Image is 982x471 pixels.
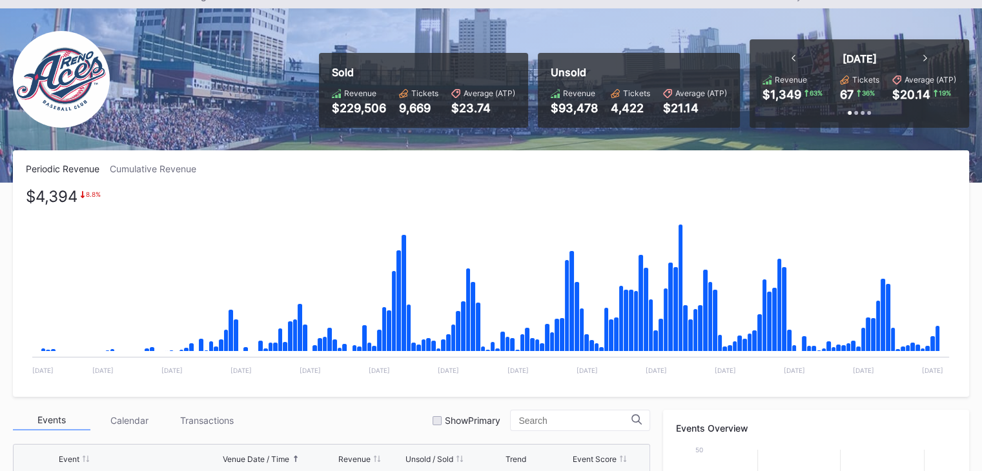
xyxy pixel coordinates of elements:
[168,410,245,430] div: Transactions
[399,101,438,115] div: 9,669
[563,88,595,98] div: Revenue
[922,366,943,374] text: [DATE]
[223,454,289,464] div: Venue Date / Time
[551,101,598,115] div: $93,478
[905,75,956,85] div: Average (ATP)
[332,66,515,79] div: Sold
[332,101,386,115] div: $229,506
[59,454,79,464] div: Event
[26,190,77,203] div: $4,394
[13,410,90,430] div: Events
[715,366,736,374] text: [DATE]
[451,101,515,115] div: $23.74
[853,366,874,374] text: [DATE]
[623,88,650,98] div: Tickets
[438,366,459,374] text: [DATE]
[300,366,321,374] text: [DATE]
[110,163,207,174] div: Cumulative Revenue
[676,423,956,434] div: Events Overview
[611,101,650,115] div: 4,422
[808,88,824,98] div: 63 %
[92,366,114,374] text: [DATE]
[577,366,598,374] text: [DATE]
[843,52,877,65] div: [DATE]
[405,454,453,464] div: Unsold / Sold
[551,66,727,79] div: Unsold
[32,366,54,374] text: [DATE]
[775,75,807,85] div: Revenue
[86,190,101,198] div: 8.8 %
[344,88,376,98] div: Revenue
[411,88,438,98] div: Tickets
[369,366,390,374] text: [DATE]
[464,88,515,98] div: Average (ATP)
[518,416,631,426] input: Search
[573,454,617,464] div: Event Score
[852,75,879,85] div: Tickets
[663,101,727,115] div: $21.14
[695,446,703,454] text: 50
[338,454,371,464] div: Revenue
[892,88,930,101] div: $20.14
[505,454,526,464] div: Trend
[230,366,252,374] text: [DATE]
[13,31,110,128] img: RenoAces.png
[675,88,727,98] div: Average (ATP)
[937,88,952,98] div: 19 %
[507,366,528,374] text: [DATE]
[784,366,805,374] text: [DATE]
[26,190,956,384] svg: Chart title
[26,163,110,174] div: Periodic Revenue
[762,88,801,101] div: $1,349
[90,410,168,430] div: Calendar
[861,88,876,98] div: 36 %
[161,366,183,374] text: [DATE]
[646,366,667,374] text: [DATE]
[840,88,854,101] div: 67
[445,415,500,426] div: Show Primary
